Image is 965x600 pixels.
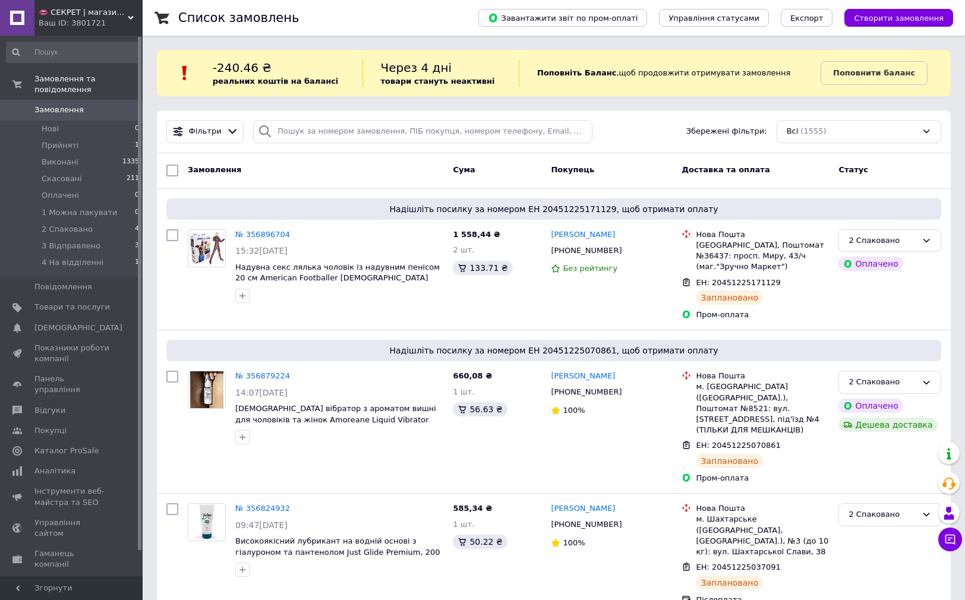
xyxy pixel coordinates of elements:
[453,245,474,254] span: 2 шт.
[696,503,829,514] div: Нова Пошта
[551,371,615,382] a: [PERSON_NAME]
[696,278,780,287] span: ЕН: 20451225171129
[39,18,143,29] div: Ваш ID: 3801721
[42,190,79,201] span: Оплачені
[34,548,110,570] span: Гаманець компанії
[838,418,937,432] div: Дешева доставка
[551,246,622,255] span: [PHONE_NUMBER]
[563,538,585,547] span: 100%
[42,257,103,268] span: 4 На відділенні
[189,126,222,137] span: Фільтри
[176,64,194,82] img: :exclamation:
[696,381,829,435] div: м. [GEOGRAPHIC_DATA] ([GEOGRAPHIC_DATA].), Поштомат №8521: вул. [STREET_ADDRESS], під'їзд №4 (ТІЛ...
[188,232,225,265] img: Фото товару
[696,473,829,484] div: Пром-оплата
[938,528,962,551] button: Чат з покупцем
[844,9,953,27] button: Створити замовлення
[34,466,75,476] span: Аналітика
[686,126,767,137] span: Збережені фільтри:
[854,14,944,23] span: Створити замовлення
[849,509,917,521] div: 2 Спаковано
[235,536,440,567] a: Високоякісний лубрикант на водній основі з гіалуроном та пантенолом Just Glide Premium, 200 мл
[42,207,118,218] span: 1 Можна пакувати
[235,404,436,435] a: [DEMOGRAPHIC_DATA] вібратор з ароматом вишні для чоловіків та жінок Amoreane Liquid Vibrator Cher...
[235,371,290,380] a: № 356879224
[696,514,829,557] div: м. Шахтарське ([GEOGRAPHIC_DATA], [GEOGRAPHIC_DATA].), №3 (до 10 кг): вул. Шахтарської Слави, 38
[188,165,241,174] span: Замовлення
[682,165,770,174] span: Доставка та оплата
[171,345,936,356] span: Надішліть посилку за номером ЕН 20451225070861, щоб отримати оплату
[122,157,139,168] span: 1335
[537,68,616,77] b: Поповніть Баланс
[790,14,824,23] span: Експорт
[34,74,143,95] span: Замовлення та повідомлення
[453,261,512,275] div: 133.71 ₴
[34,405,65,416] span: Відгуки
[781,9,833,27] button: Експорт
[833,68,915,77] b: Поповнити баланс
[42,224,93,235] span: 2 Спаковано
[668,14,759,23] span: Управління статусами
[42,157,78,168] span: Виконані
[551,229,615,241] a: [PERSON_NAME]
[213,61,272,75] span: -240.46 ₴
[188,371,226,409] a: Фото товару
[235,388,288,397] span: 14:07[DATE]
[34,343,110,364] span: Показники роботи компанії
[551,520,622,529] span: [PHONE_NUMBER]
[453,402,507,416] div: 56.63 ₴
[563,406,585,415] span: 100%
[453,504,492,513] span: 585,34 ₴
[838,165,868,174] span: Статус
[171,203,936,215] span: Надішліть посилку за номером ЕН 20451225171129, щоб отримати оплату
[235,504,290,513] a: № 356824932
[135,257,139,268] span: 1
[34,374,110,395] span: Панель управління
[191,504,222,541] img: Фото товару
[253,120,592,143] input: Пошук за номером замовлення, ПІБ покупця, номером телефону, Email, номером накладної
[488,12,638,23] span: Завантажити звіт по пром-оплаті
[235,263,440,293] span: Надувна секс лялька чоловік із надувним пенісом 20 см American Footballer [DEMOGRAPHIC_DATA] Doll
[563,264,617,273] span: Без рейтингу
[34,282,92,292] span: Повідомлення
[787,126,799,137] span: Всі
[34,323,122,333] span: [DEMOGRAPHIC_DATA]
[135,140,139,151] span: 1
[551,165,594,174] span: Покупець
[696,310,829,320] div: Пром-оплата
[213,77,339,86] b: реальних коштів на балансі
[838,399,903,413] div: Оплачено
[659,9,769,27] button: Управління статусами
[135,224,139,235] span: 4
[34,105,84,115] span: Замовлення
[190,371,223,408] img: Фото товару
[696,563,780,571] span: ЕН: 20451225037091
[6,42,140,63] input: Пошук
[838,257,903,271] div: Оплачено
[42,140,78,151] span: Прийняті
[39,7,128,18] span: 👄 СЕКРЕТ | магазин інтимних товарів 🍓
[135,241,139,251] span: 3
[235,230,290,239] a: № 356896704
[821,61,928,85] a: Поповнити баланс
[551,387,622,396] span: [PHONE_NUMBER]
[696,576,763,590] div: Заплановано
[34,425,67,436] span: Покупці
[235,520,288,530] span: 09:47[DATE]
[42,124,59,134] span: Нові
[696,441,780,450] span: ЕН: 20451225070861
[135,190,139,201] span: 0
[849,235,917,247] div: 2 Спаковано
[34,446,99,456] span: Каталог ProSale
[135,207,139,218] span: 0
[453,535,507,549] div: 50.22 ₴
[453,387,474,396] span: 1 шт.
[453,371,492,380] span: 660,08 ₴
[34,302,110,312] span: Товари та послуги
[696,454,763,468] div: Заплановано
[696,229,829,240] div: Нова Пошта
[849,376,917,389] div: 2 Спаковано
[551,503,615,514] a: [PERSON_NAME]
